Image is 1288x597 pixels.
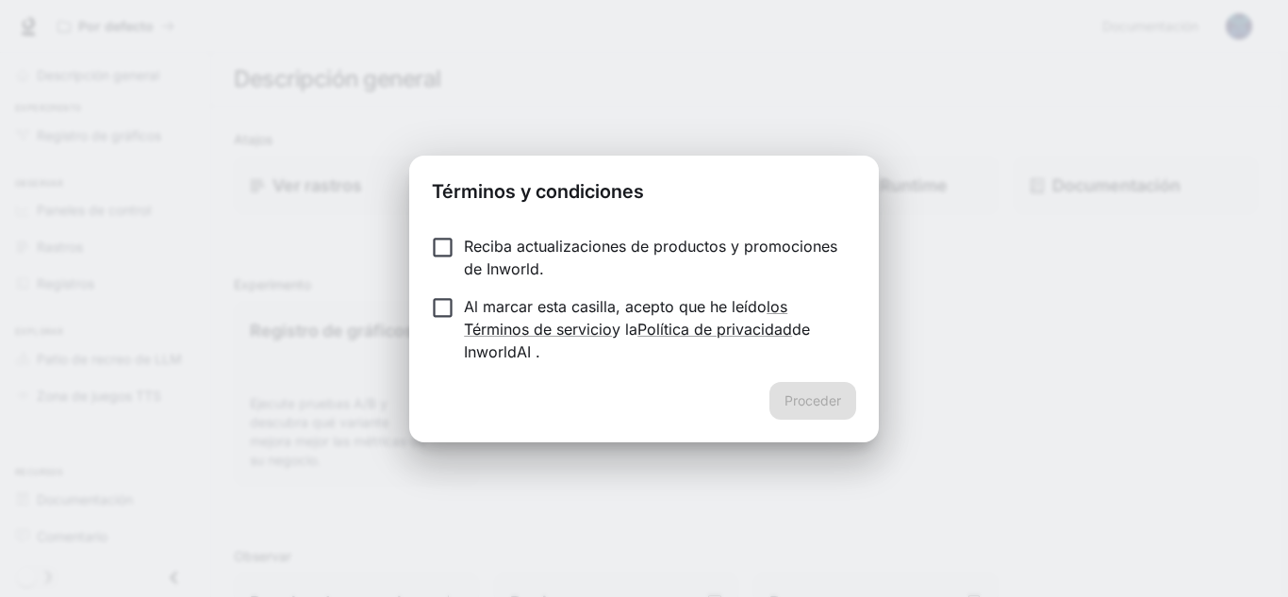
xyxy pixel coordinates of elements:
[464,237,837,278] font: Reciba actualizaciones de productos y promociones de Inworld.
[464,297,767,316] font: Al marcar esta casilla, acepto que he leído
[464,297,787,339] a: los Términos de servicio
[432,180,644,203] font: Términos y condiciones
[464,320,810,361] font: de InworldAI .
[637,320,792,339] a: Política de privacidad
[612,320,637,339] font: y la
